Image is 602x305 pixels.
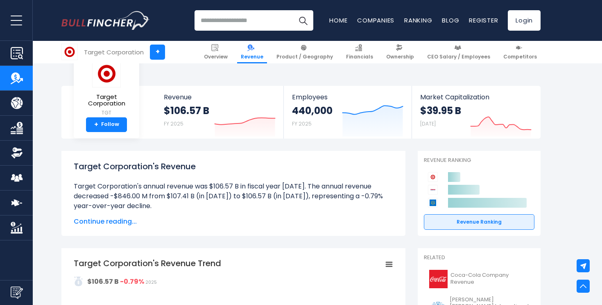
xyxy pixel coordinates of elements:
[420,104,461,117] strong: $39.95 B
[200,41,231,63] a: Overview
[342,41,377,63] a: Financials
[404,16,432,25] a: Ranking
[156,86,284,139] a: Revenue $106.57 B FY 2025
[420,93,532,101] span: Market Capitalization
[329,16,347,25] a: Home
[80,94,133,107] span: Target Corporation
[469,16,498,25] a: Register
[204,54,228,60] span: Overview
[357,16,394,25] a: Companies
[80,60,133,117] a: Target Corporation TGT
[412,86,540,139] a: Market Capitalization $39.95 B [DATE]
[62,44,77,60] img: TGT logo
[382,41,418,63] a: Ownership
[424,268,534,290] a: Coca-Cola Company Revenue
[508,10,541,31] a: Login
[164,93,276,101] span: Revenue
[424,254,534,261] p: Related
[164,104,209,117] strong: $106.57 B
[92,60,121,87] img: TGT logo
[420,120,436,127] small: [DATE]
[74,217,393,227] span: Continue reading...
[428,198,438,208] img: Walmart competitors logo
[94,121,98,128] strong: +
[164,120,183,127] small: FY 2025
[80,109,133,117] small: TGT
[428,172,438,182] img: Target Corporation competitors logo
[503,54,537,60] span: Competitors
[74,276,84,286] img: addasd
[276,54,333,60] span: Product / Geography
[61,11,149,30] a: Go to homepage
[61,11,150,30] img: Bullfincher logo
[87,277,119,286] strong: $106.57 B
[292,93,403,101] span: Employees
[346,54,373,60] span: Financials
[427,54,490,60] span: CEO Salary / Employees
[293,10,313,31] button: Search
[423,41,494,63] a: CEO Salary / Employees
[145,279,157,285] span: 2025
[237,41,267,63] a: Revenue
[273,41,337,63] a: Product / Geography
[424,214,534,230] a: Revenue Ranking
[120,277,144,286] strong: -0.79%
[74,182,393,211] li: Target Corporation's annual revenue was $106.57 B in fiscal year [DATE]. The annual revenue decre...
[74,160,393,173] h1: Target Corporation's Revenue
[500,41,541,63] a: Competitors
[74,258,221,269] tspan: Target Corporation's Revenue Trend
[284,86,411,139] a: Employees 440,000 FY 2025
[386,54,414,60] span: Ownership
[150,45,165,60] a: +
[241,54,263,60] span: Revenue
[292,104,333,117] strong: 440,000
[292,120,312,127] small: FY 2025
[11,147,23,159] img: Ownership
[442,16,459,25] a: Blog
[86,117,127,132] a: +Follow
[424,157,534,164] p: Revenue Ranking
[428,185,438,195] img: Costco Wholesale Corporation competitors logo
[84,47,144,57] div: Target Corporation
[429,270,448,288] img: KO logo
